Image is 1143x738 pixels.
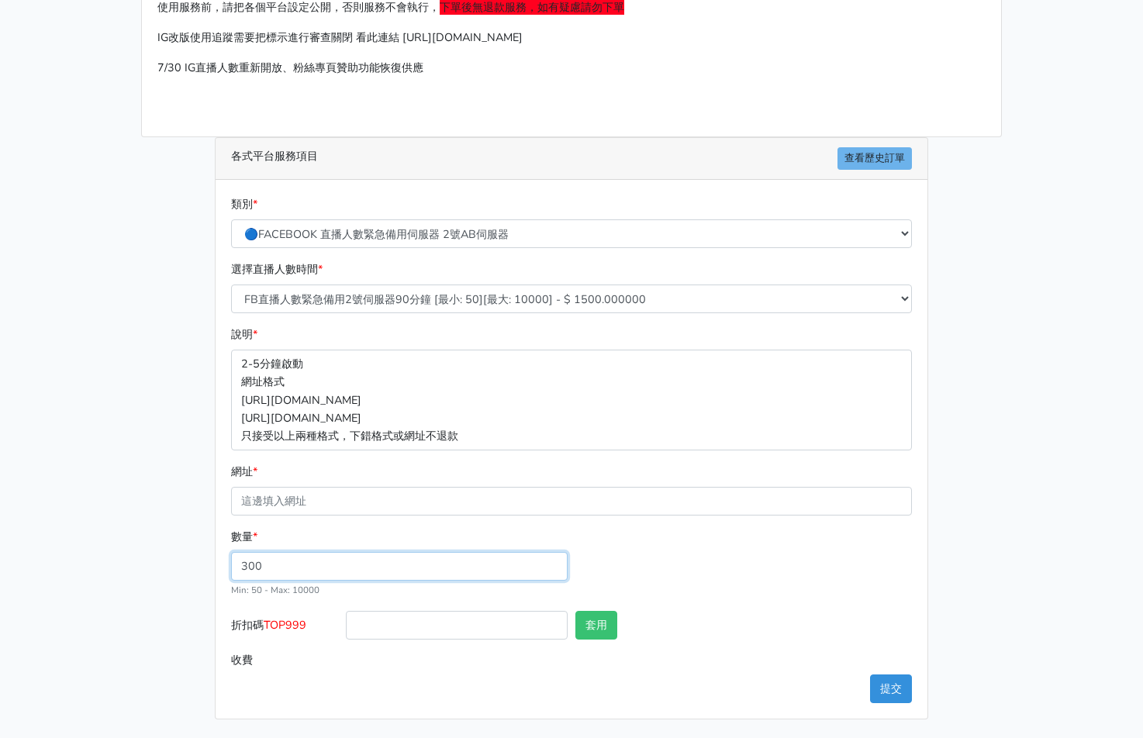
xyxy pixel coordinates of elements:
[870,674,912,703] button: 提交
[231,463,257,481] label: 網址
[231,195,257,213] label: 類別
[231,260,323,278] label: 選擇直播人數時間
[231,350,912,450] p: 2-5分鐘啟動 網址格式 [URL][DOMAIN_NAME] [URL][DOMAIN_NAME] 只接受以上兩種格式，下錯格式或網址不退款
[264,617,306,633] span: TOP999
[227,646,342,674] label: 收費
[157,59,986,77] p: 7/30 IG直播人數重新開放、粉絲專頁贊助功能恢復供應
[231,584,319,596] small: Min: 50 - Max: 10000
[231,528,257,546] label: 數量
[216,138,927,180] div: 各式平台服務項目
[837,147,912,170] a: 查看歷史訂單
[227,611,342,646] label: 折扣碼
[231,487,912,516] input: 這邊填入網址
[231,326,257,343] label: 說明
[575,611,617,640] button: 套用
[157,29,986,47] p: IG改版使用追蹤需要把標示進行審查關閉 看此連結 [URL][DOMAIN_NAME]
